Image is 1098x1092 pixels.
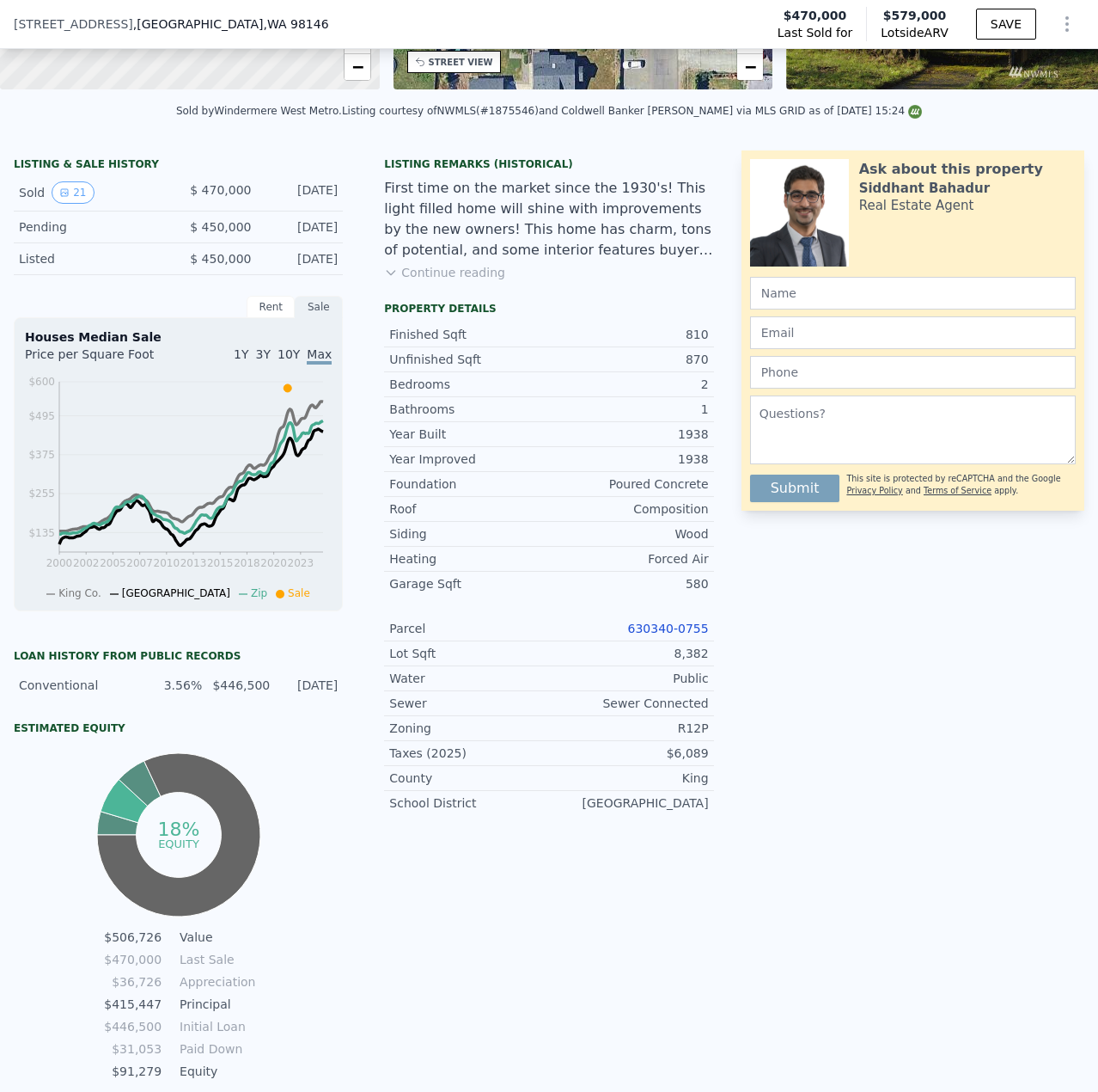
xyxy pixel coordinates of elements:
td: Equity [176,1062,253,1081]
tspan: 2015 [207,557,234,569]
button: SAVE [976,9,1036,40]
div: [GEOGRAPHIC_DATA] [549,794,709,812]
span: − [745,56,756,77]
span: $ 470,000 [190,183,251,197]
div: Heating [389,550,549,567]
tspan: 2020 [260,557,287,569]
div: Rent [247,296,295,318]
td: Value [176,928,253,947]
div: Sold [19,181,165,204]
div: Listed [19,250,165,267]
div: Foundation [389,475,549,493]
div: 3.56% [144,677,202,694]
div: Listing courtesy of NWMLS (#1875546) and Coldwell Banker [PERSON_NAME] via MLS GRID as of [DATE] ... [342,105,922,117]
input: Phone [750,356,1076,389]
td: Last Sale [176,950,253,969]
div: First time on the market since the 1930's! This light filled home will shine with improvements by... [384,178,713,261]
a: Terms of Service [924,486,991,495]
tspan: 2018 [234,557,260,569]
span: [STREET_ADDRESS] [14,15,133,33]
div: Property details [384,302,713,316]
td: $506,726 [103,928,162,947]
tspan: $375 [28,449,55,461]
span: $579,000 [883,9,947,22]
div: Finished Sqft [389,326,549,343]
div: Sold by Windermere West Metro . [176,105,342,117]
div: King [549,770,709,787]
td: $91,279 [103,1062,162,1081]
div: Year Improved [389,451,549,468]
div: Parcel [389,620,549,637]
td: Appreciation [176,972,253,991]
td: $446,500 [103,1017,162,1036]
img: NWMLS Logo [908,105,922,119]
td: Principal [176,995,253,1014]
tspan: equity [158,837,199,850]
div: County [389,770,549,787]
tspan: 2023 [288,557,314,569]
span: Sale [288,587,310,599]
div: Loan history from public records [14,649,343,663]
div: Roof [389,500,549,518]
tspan: $135 [28,527,55,539]
span: $ 450,000 [190,252,251,266]
a: Zoom out [345,54,370,80]
div: [DATE] [265,181,338,204]
span: King Co. [58,587,101,599]
div: STREET VIEW [429,56,493,69]
span: $ 450,000 [190,220,251,234]
input: Email [750,316,1076,349]
div: Conventional [19,677,134,694]
tspan: 2005 [100,557,126,569]
div: Lot Sqft [389,645,549,662]
div: 870 [549,351,709,368]
a: 630340-0755 [628,622,709,635]
a: Zoom out [737,54,763,80]
tspan: $255 [28,488,55,500]
span: , [GEOGRAPHIC_DATA] [133,15,329,33]
div: Houses Median Sale [25,328,332,346]
button: View historical data [52,181,94,204]
span: , WA 98146 [263,17,328,31]
td: $36,726 [103,972,162,991]
div: Estimated Equity [14,721,343,735]
div: LISTING & SALE HISTORY [14,157,343,175]
div: Public [549,670,709,687]
div: Siddhant Bahadur [859,180,990,197]
div: 1938 [549,426,709,443]
div: Listing Remarks (Historical) [384,157,713,171]
div: Sale [295,296,343,318]
tspan: $495 [28,410,55,422]
div: [DATE] [265,250,338,267]
div: $446,500 [212,677,270,694]
div: Composition [549,500,709,518]
tspan: 18% [157,819,199,840]
button: Show Options [1050,7,1084,41]
div: Poured Concrete [549,475,709,493]
div: Sewer [389,695,549,712]
div: Siding [389,525,549,543]
div: Ask about this property [859,159,1043,180]
span: Last Sold for [778,24,853,41]
input: Name [750,277,1076,310]
div: Wood [549,525,709,543]
span: $470,000 [784,7,847,24]
a: Privacy Policy [846,486,902,495]
tspan: 2013 [180,557,207,569]
td: $470,000 [103,950,162,969]
td: Paid Down [176,1040,253,1058]
span: Lotside ARV [881,24,948,41]
div: Bathrooms [389,401,549,418]
tspan: 2007 [126,557,153,569]
div: 2 [549,376,709,393]
div: Year Built [389,426,549,443]
div: Taxes (2025) [389,745,549,762]
div: Price per Square Foot [25,346,179,373]
div: Garage Sqft [389,575,549,592]
td: $415,447 [103,995,162,1014]
div: [DATE] [280,677,338,694]
span: 10Y [278,347,300,361]
div: Real Estate Agent [859,197,974,214]
tspan: $600 [28,376,55,388]
div: Zoning [389,720,549,737]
